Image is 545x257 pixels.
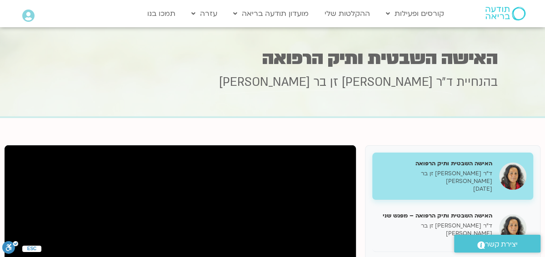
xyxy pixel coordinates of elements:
h1: האישה השבטית ותיק הרפואה [48,49,498,67]
a: עזרה [187,5,222,22]
p: ד״ר [PERSON_NAME] זן בר [PERSON_NAME] [379,170,492,185]
img: תודעה בריאה [485,7,525,20]
a: ההקלטות שלי [320,5,375,22]
a: מועדון תודעה בריאה [229,5,313,22]
img: האישה השבטית ותיק הרפואה [499,163,526,190]
p: [DATE] [379,237,492,245]
h5: האישה השבטית ותיק הרפואה – מפגש שני [379,212,492,220]
p: ד״ר [PERSON_NAME] זן בר [PERSON_NAME] [379,222,492,237]
p: [DATE] [379,185,492,193]
h5: האישה השבטית ותיק הרפואה [379,159,492,168]
img: האישה השבטית ותיק הרפואה – מפגש שני [499,214,526,242]
a: יצירת קשר [454,235,540,252]
a: קורסים ופעילות [381,5,449,22]
a: תמכו בנו [143,5,180,22]
span: יצירת קשר [485,238,518,251]
span: בהנחיית [456,74,498,90]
